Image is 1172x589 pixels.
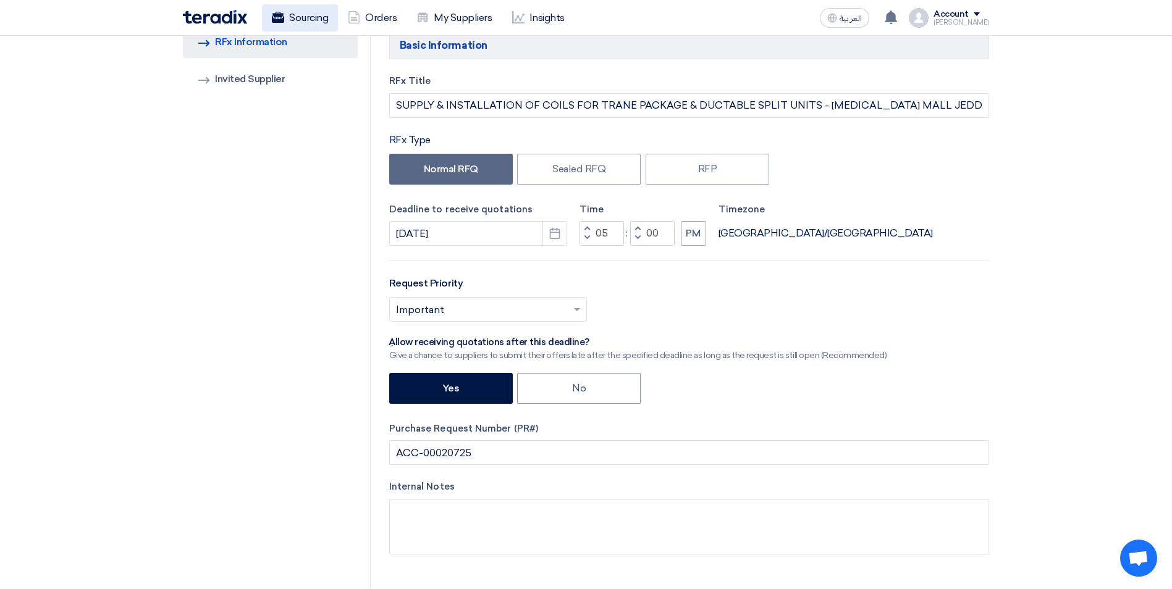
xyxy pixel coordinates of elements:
div: Account [934,9,969,20]
a: Orders [338,4,407,31]
span: العربية [840,14,862,23]
input: Hours [580,221,624,246]
a: Insights [502,4,575,31]
a: RFx Information [183,26,358,58]
button: العربية [820,8,869,28]
img: profile_test.png [909,8,929,28]
div: [PERSON_NAME] [934,19,989,26]
input: yyyy-mm-dd [389,221,567,246]
label: Request Priority [389,276,463,291]
img: Teradix logo [183,10,247,24]
label: Sealed RFQ [517,154,641,185]
label: Deadline to receive quotations [389,203,567,217]
div: RFx Type [389,133,989,148]
div: ِAllow receiving quotations after this deadline? [389,336,887,349]
a: My Suppliers [407,4,502,31]
label: Normal RFQ [389,154,513,185]
label: Time [580,203,706,217]
label: RFP [646,154,769,185]
input: e.g. New ERP System, Server Visualization Project... [389,93,989,118]
h5: Basic Information [389,31,989,59]
div: : [624,226,630,241]
a: Sourcing [262,4,338,31]
div: [GEOGRAPHIC_DATA]/[GEOGRAPHIC_DATA] [719,226,933,241]
a: Invited Supplier [183,63,358,95]
div: Give a chance to suppliers to submit their offers late after the specified deadline as long as th... [389,349,887,362]
input: Add your internal PR# ex. (1234, 3444, 4344)(Optional) [389,440,989,465]
label: Yes [389,373,513,404]
label: Purchase Request Number (PR#) [389,422,989,436]
label: RFx Title [389,74,989,88]
a: Open chat [1120,540,1157,577]
input: Minutes [630,221,675,246]
label: No [517,373,641,404]
label: Internal Notes [389,480,989,494]
label: Timezone [719,203,933,217]
button: PM [681,221,706,246]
